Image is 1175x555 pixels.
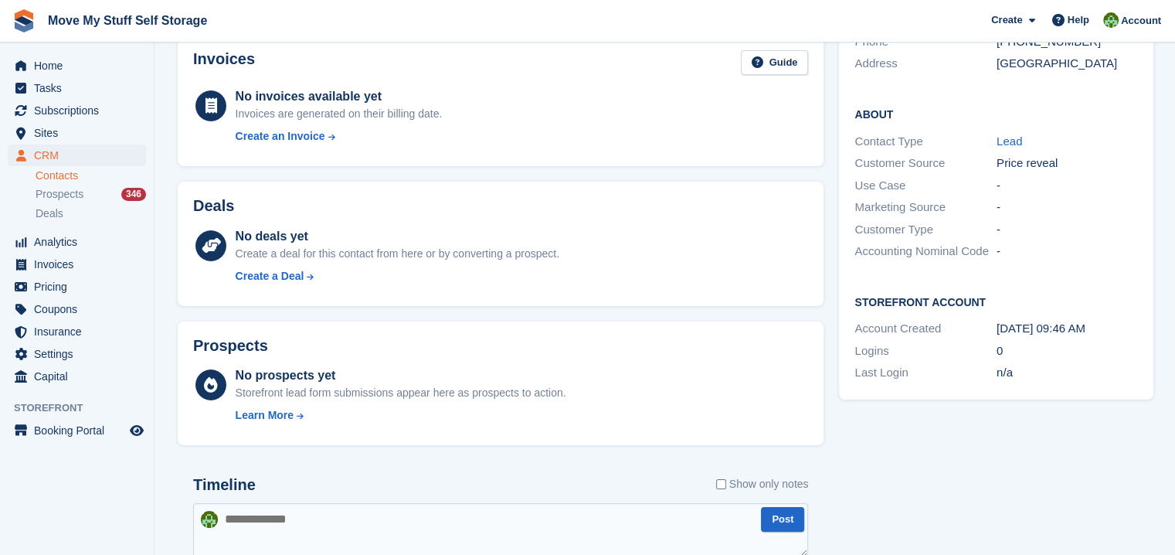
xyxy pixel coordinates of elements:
a: menu [8,343,146,365]
img: Joel Booth [1103,12,1119,28]
div: Invoices are generated on their billing date. [236,106,443,122]
div: Accounting Nominal Code [854,243,997,260]
div: 0 [997,342,1139,360]
div: - [997,177,1139,195]
a: menu [8,254,146,275]
div: Learn More [236,407,294,424]
span: Invoices [34,254,127,275]
span: Settings [34,343,127,365]
span: Capital [34,366,127,387]
h2: Invoices [193,50,255,76]
div: - [997,221,1139,239]
a: Create a Deal [236,268,559,284]
span: Storefront [14,400,154,416]
span: Create [991,12,1022,28]
span: Subscriptions [34,100,127,121]
div: Storefront lead form submissions appear here as prospects to action. [236,385,566,401]
span: Insurance [34,321,127,342]
span: Account [1121,13,1161,29]
div: [GEOGRAPHIC_DATA] [997,55,1139,73]
a: menu [8,100,146,121]
div: Customer Type [854,221,997,239]
span: Prospects [36,187,83,202]
label: Show only notes [716,476,809,492]
div: Contact Type [854,133,997,151]
a: Guide [741,50,809,76]
a: menu [8,420,146,441]
a: menu [8,145,146,166]
img: Joel Booth [201,511,218,528]
div: Create a deal for this contact from here or by converting a prospect. [236,246,559,262]
a: Deals [36,206,146,222]
a: Prospects 346 [36,186,146,203]
div: 346 [121,188,146,201]
div: [PHONE_NUMBER] [997,33,1139,51]
span: Help [1068,12,1089,28]
div: Use Case [854,177,997,195]
span: Sites [34,122,127,144]
div: Last Login [854,364,997,382]
div: No deals yet [236,227,559,246]
span: Coupons [34,298,127,320]
span: Analytics [34,231,127,253]
div: Logins [854,342,997,360]
a: menu [8,231,146,253]
img: stora-icon-8386f47178a22dfd0bd8f6a31ec36ba5ce8667c1dd55bd0f319d3a0aa187defe.svg [12,9,36,32]
span: Tasks [34,77,127,99]
h2: Deals [193,197,234,215]
div: Phone [854,33,997,51]
div: [DATE] 09:46 AM [997,320,1139,338]
span: Deals [36,206,63,221]
button: Post [761,507,804,533]
a: menu [8,298,146,320]
div: No prospects yet [236,366,566,385]
div: Marketing Source [854,199,997,216]
h2: Timeline [193,476,256,494]
a: Move My Stuff Self Storage [42,8,213,33]
a: menu [8,77,146,99]
div: n/a [997,364,1139,382]
h2: Storefront Account [854,294,1138,309]
a: menu [8,366,146,387]
a: menu [8,276,146,298]
a: Lead [997,134,1022,148]
div: No invoices available yet [236,87,443,106]
a: Contacts [36,169,146,183]
h2: About [854,106,1138,121]
div: Create a Deal [236,268,304,284]
div: Create an Invoice [236,128,325,145]
div: Account Created [854,320,997,338]
a: menu [8,55,146,77]
div: Address [854,55,997,73]
span: Booking Portal [34,420,127,441]
a: Learn More [236,407,566,424]
a: menu [8,321,146,342]
a: Preview store [127,421,146,440]
span: CRM [34,145,127,166]
div: - [997,243,1139,260]
div: Price reveal [997,155,1139,172]
a: menu [8,122,146,144]
input: Show only notes [716,476,726,492]
span: Home [34,55,127,77]
div: Customer Source [854,155,997,172]
a: Create an Invoice [236,128,443,145]
span: Pricing [34,276,127,298]
h2: Prospects [193,337,268,355]
div: - [997,199,1139,216]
